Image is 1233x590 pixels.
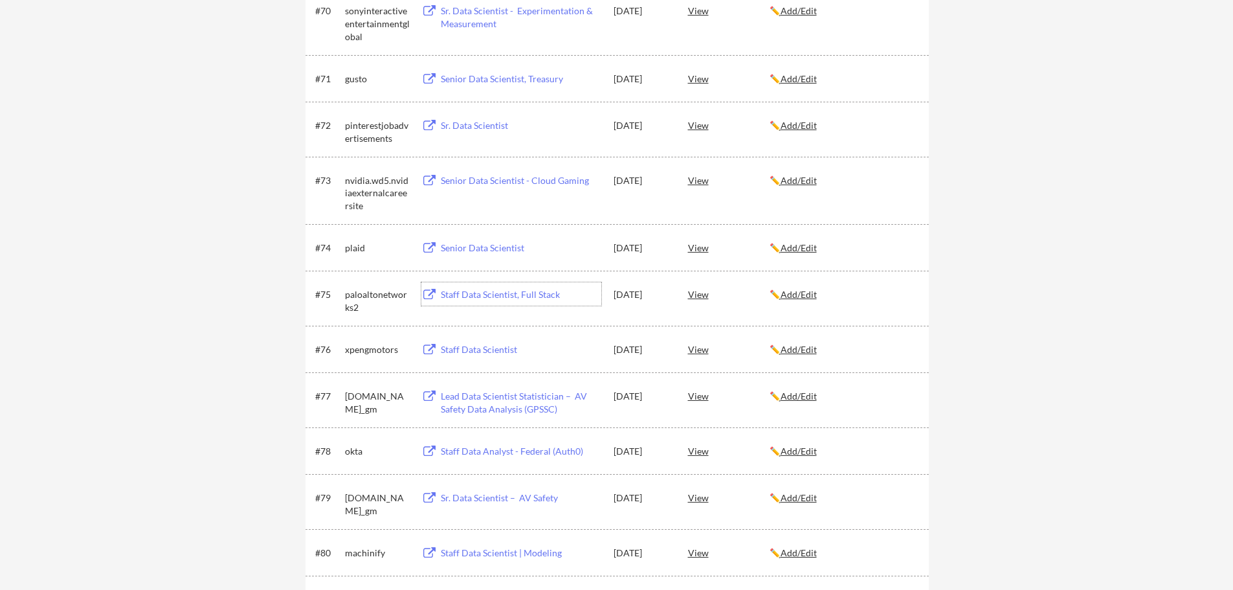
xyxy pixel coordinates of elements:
[770,445,917,458] div: ✏️
[614,288,671,301] div: [DATE]
[441,174,601,187] div: Senior Data Scientist - Cloud Gaming
[441,242,601,255] div: Senior Data Scientist
[770,119,917,132] div: ✏️
[688,236,770,259] div: View
[781,175,817,186] u: Add/Edit
[441,288,601,301] div: Staff Data Scientist, Full Stack
[688,439,770,462] div: View
[441,73,601,85] div: Senior Data Scientist, Treasury
[315,547,340,560] div: #80
[315,174,340,187] div: #73
[345,5,410,43] div: sonyinteractiveentertainmentglobal
[315,5,340,17] div: #70
[770,5,917,17] div: ✏️
[770,343,917,356] div: ✏️
[345,242,410,255] div: plaid
[441,492,601,505] div: Sr. Data Scientist – AV Safety
[345,390,410,415] div: [DOMAIN_NAME]_gm
[315,445,340,458] div: #78
[345,73,410,85] div: gusto
[770,242,917,255] div: ✏️
[614,547,671,560] div: [DATE]
[688,67,770,90] div: View
[614,445,671,458] div: [DATE]
[614,390,671,403] div: [DATE]
[770,547,917,560] div: ✏️
[770,492,917,505] div: ✏️
[441,390,601,415] div: Lead Data Scientist Statistician – AV Safety Data Analysis (GPSSC)
[441,547,601,560] div: Staff Data Scientist | Modeling
[315,390,340,403] div: #77
[770,174,917,187] div: ✏️
[614,174,671,187] div: [DATE]
[441,343,601,356] div: Staff Data Scientist
[688,168,770,192] div: View
[781,242,817,253] u: Add/Edit
[441,119,601,132] div: Sr. Data Scientist
[315,73,340,85] div: #71
[781,5,817,16] u: Add/Edit
[770,73,917,85] div: ✏️
[688,282,770,306] div: View
[781,391,817,402] u: Add/Edit
[781,120,817,131] u: Add/Edit
[770,390,917,403] div: ✏️
[441,5,601,30] div: Sr. Data Scientist - Experimentation & Measurement
[441,445,601,458] div: Staff Data Analyst - Federal (Auth0)
[345,445,410,458] div: okta
[688,486,770,509] div: View
[345,288,410,313] div: paloaltonetworks2
[614,343,671,356] div: [DATE]
[315,119,340,132] div: #72
[345,119,410,144] div: pinterestjobadvertisements
[614,73,671,85] div: [DATE]
[688,337,770,361] div: View
[315,242,340,255] div: #74
[315,492,340,505] div: #79
[688,384,770,407] div: View
[781,547,817,558] u: Add/Edit
[781,344,817,355] u: Add/Edit
[770,288,917,301] div: ✏️
[614,492,671,505] div: [DATE]
[781,492,817,503] u: Add/Edit
[315,288,340,301] div: #75
[345,174,410,212] div: nvidia.wd5.nvidiaexternalcareersite
[614,119,671,132] div: [DATE]
[688,113,770,137] div: View
[345,343,410,356] div: xpengmotors
[688,541,770,564] div: View
[345,547,410,560] div: machinify
[781,446,817,457] u: Add/Edit
[345,492,410,517] div: [DOMAIN_NAME]_gm
[614,242,671,255] div: [DATE]
[315,343,340,356] div: #76
[781,289,817,300] u: Add/Edit
[781,73,817,84] u: Add/Edit
[614,5,671,17] div: [DATE]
